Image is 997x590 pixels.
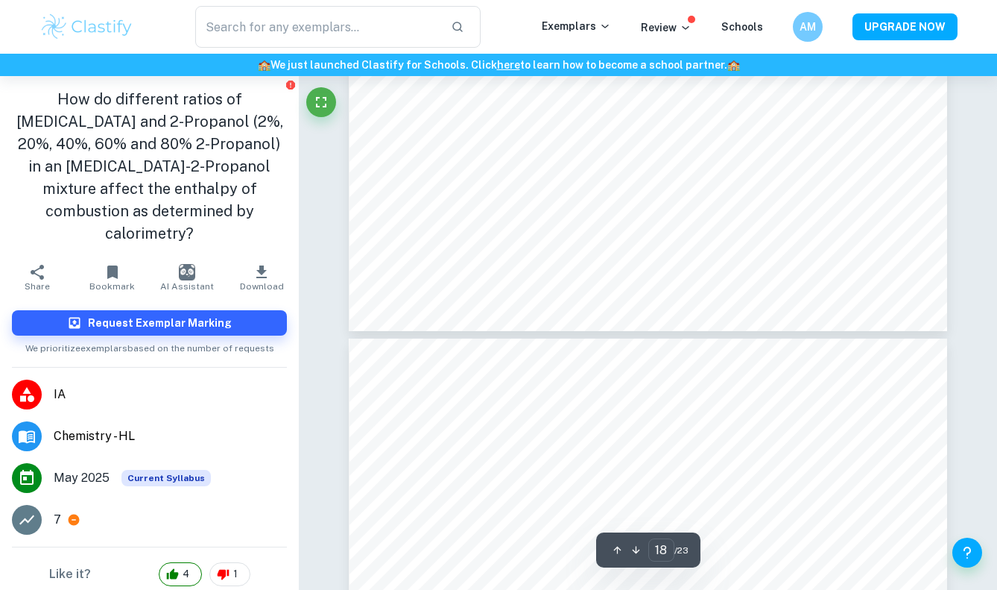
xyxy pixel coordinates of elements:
[179,264,195,280] img: AI Assistant
[150,257,224,298] button: AI Assistant
[12,310,287,336] button: Request Exemplar Marking
[54,427,287,445] span: Chemistry - HL
[258,59,270,71] span: 🏫
[174,567,197,582] span: 4
[209,562,250,586] div: 1
[952,538,982,568] button: Help and Feedback
[25,281,50,292] span: Share
[121,470,211,486] span: Current Syllabus
[674,544,689,557] span: / 23
[542,18,611,34] p: Exemplars
[88,315,232,331] h6: Request Exemplar Marking
[727,59,740,71] span: 🏫
[54,469,110,487] span: May 2025
[800,19,817,35] h6: AM
[285,79,296,90] button: Report issue
[49,565,91,583] h6: Like it?
[160,281,214,292] span: AI Assistant
[497,59,520,71] a: here
[39,12,134,42] img: Clastify logo
[12,88,287,245] h1: How do different ratios of [MEDICAL_DATA] and 2-Propanol (2%, 20%, 40%, 60% and 80% 2-Propanol) i...
[240,281,284,292] span: Download
[89,281,135,292] span: Bookmark
[224,257,299,298] button: Download
[159,562,202,586] div: 4
[54,386,287,404] span: IA
[225,567,246,582] span: 1
[306,87,336,117] button: Fullscreen
[75,257,149,298] button: Bookmark
[852,13,958,40] button: UPGRADE NOW
[793,12,823,42] button: AM
[54,511,61,529] p: 7
[721,21,763,33] a: Schools
[25,336,274,355] span: We prioritize exemplars based on the number of requests
[195,6,439,48] input: Search for any exemplars...
[121,470,211,486] div: This exemplar is based on the current syllabus. Feel free to refer to it for inspiration/ideas wh...
[641,19,691,36] p: Review
[3,57,994,73] h6: We just launched Clastify for Schools. Click to learn how to become a school partner.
